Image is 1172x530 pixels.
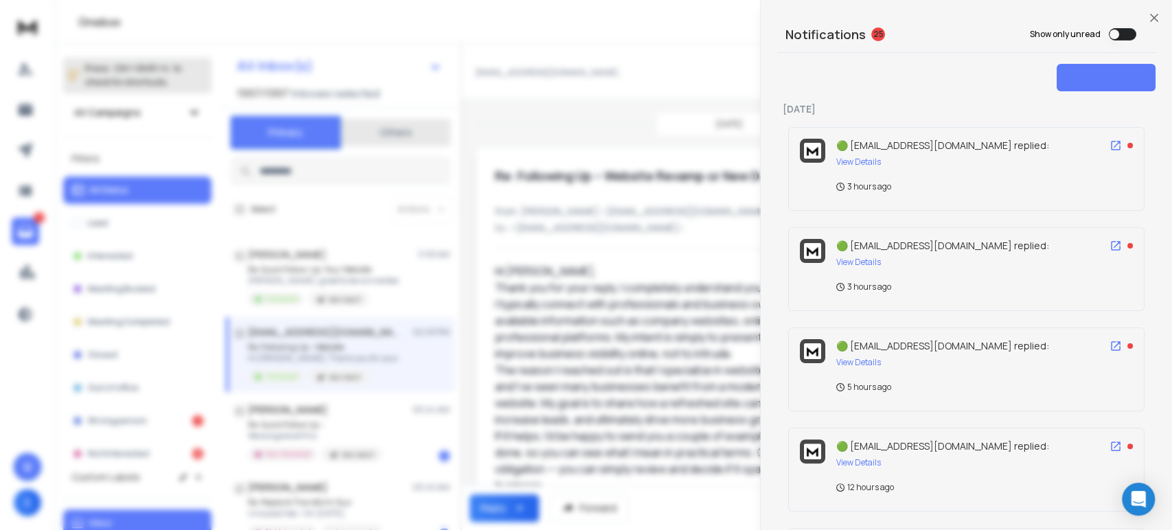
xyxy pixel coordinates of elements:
[1122,483,1155,516] div: Open Intercom Messenger
[785,25,866,44] h3: Notifications
[836,357,881,368] button: View Details
[836,339,1049,352] span: 🟢 [EMAIL_ADDRESS][DOMAIN_NAME] replied:
[1030,29,1101,40] label: Show only unread
[836,157,881,168] button: View Details
[836,457,881,468] button: View Details
[836,281,891,292] p: 3 hours ago
[804,143,821,159] img: logo
[783,102,1150,116] p: [DATE]
[804,343,821,359] img: logo
[836,181,891,192] p: 3 hours ago
[836,139,1049,152] span: 🟢 [EMAIL_ADDRESS][DOMAIN_NAME] replied:
[804,243,821,259] img: logo
[871,27,885,41] span: 25
[836,257,881,268] button: View Details
[836,239,1049,252] span: 🟢 [EMAIL_ADDRESS][DOMAIN_NAME] replied:
[1075,72,1138,83] span: Mark all as read
[1057,64,1156,91] button: Mark all as read
[804,443,821,459] img: logo
[836,482,894,493] p: 12 hours ago
[836,382,891,393] p: 5 hours ago
[836,439,1049,452] span: 🟢 [EMAIL_ADDRESS][DOMAIN_NAME] replied:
